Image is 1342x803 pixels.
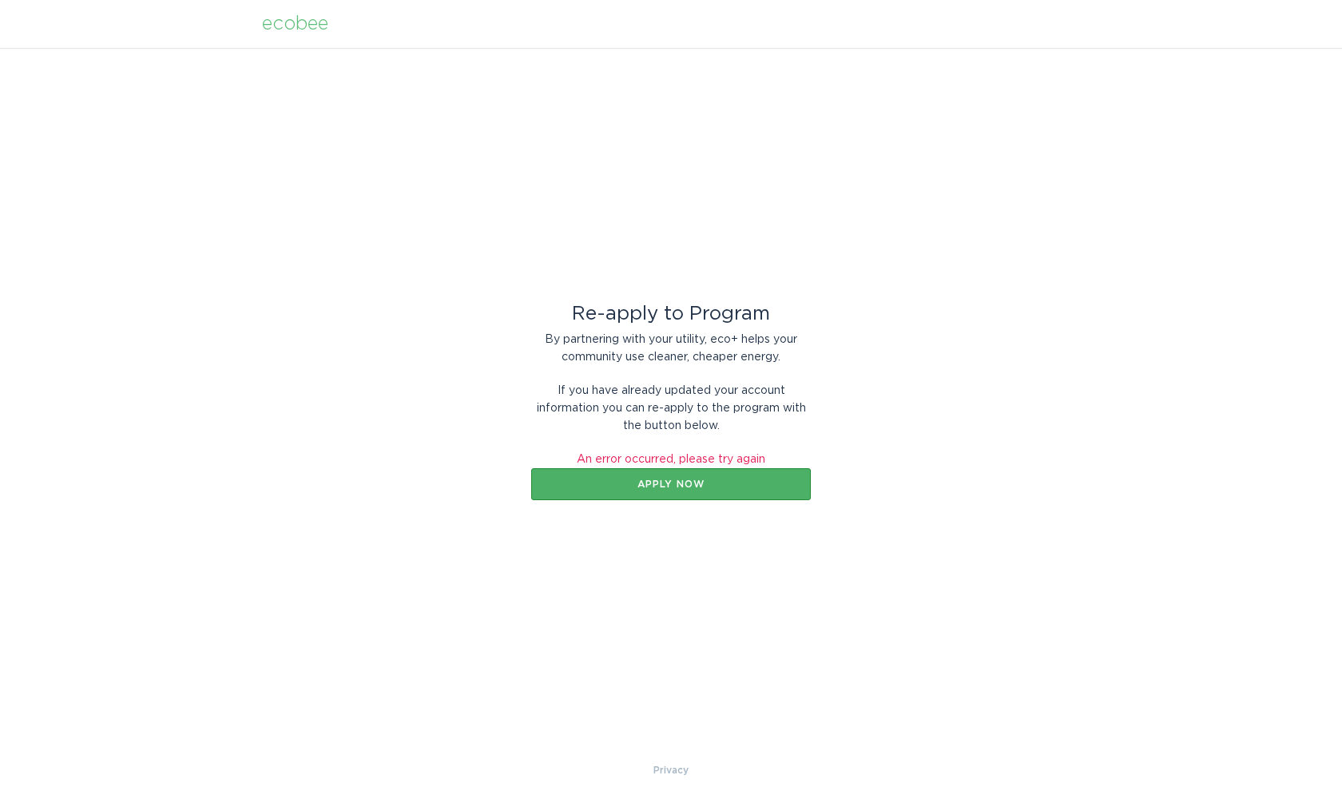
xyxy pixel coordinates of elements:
[531,382,811,435] div: If you have already updated your account information you can re-apply to the program with the but...
[653,761,689,779] a: Privacy Policy & Terms of Use
[531,468,811,500] button: Apply now
[262,15,328,33] div: ecobee
[539,479,803,489] div: Apply now
[531,331,811,366] div: By partnering with your utility, eco+ helps your community use cleaner, cheaper energy.
[531,451,811,468] div: An error occurred, please try again
[531,305,811,323] div: Re-apply to Program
